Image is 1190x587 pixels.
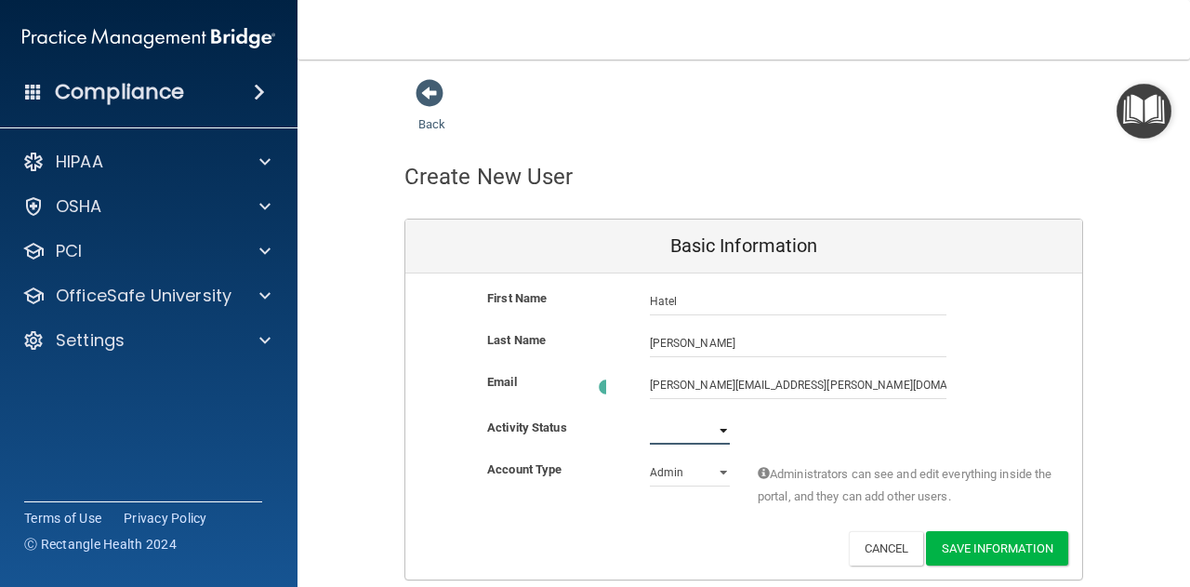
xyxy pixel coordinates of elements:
p: OSHA [56,195,102,218]
p: PCI [56,240,82,262]
img: loading.6f9b2b87.gif [597,378,615,396]
img: PMB logo [22,20,275,57]
b: First Name [487,291,547,305]
a: HIPAA [22,151,271,173]
a: Back [418,95,445,131]
b: Account Type [487,462,562,476]
h4: Create New User [404,165,574,189]
span: Administrators can see and edit everything inside the portal, and they can add other users. [758,463,1054,508]
p: HIPAA [56,151,103,173]
a: Terms of Use [24,509,101,527]
button: Open Resource Center [1117,84,1171,139]
span: Ⓒ Rectangle Health 2024 [24,535,177,554]
button: Cancel [849,531,924,566]
p: OfficeSafe University [56,285,231,307]
a: OfficeSafe University [22,285,271,307]
a: Privacy Policy [124,509,207,527]
div: Basic Information [405,220,1082,273]
b: Last Name [487,333,546,347]
h4: Compliance [55,79,184,105]
button: Save Information [926,531,1068,566]
p: Settings [56,329,125,352]
b: Activity Status [487,420,567,434]
a: OSHA [22,195,271,218]
b: Email [487,375,517,389]
a: PCI [22,240,271,262]
a: Settings [22,329,271,352]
